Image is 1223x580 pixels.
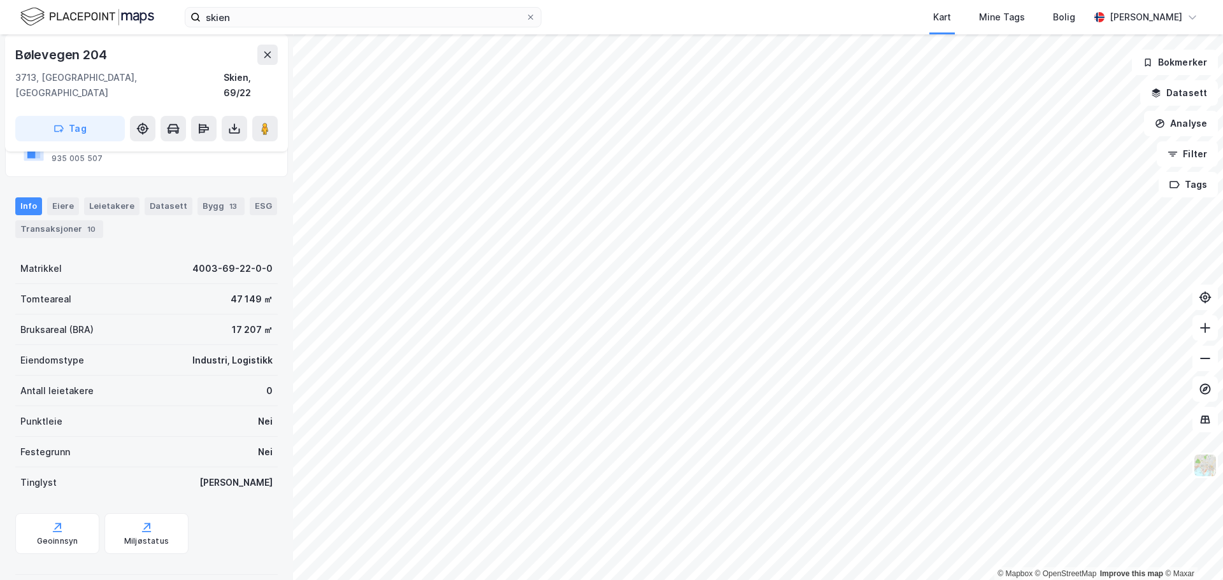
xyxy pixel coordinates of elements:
div: Bølevegen 204 [15,45,109,65]
div: Tinglyst [20,475,57,490]
div: Info [15,197,42,215]
div: Kart [933,10,951,25]
div: Mine Tags [979,10,1025,25]
div: Nei [258,444,273,460]
div: Datasett [145,197,192,215]
div: 935 005 507 [52,153,103,164]
div: Miljøstatus [124,536,169,546]
div: [PERSON_NAME] [1110,10,1182,25]
div: 3713, [GEOGRAPHIC_DATA], [GEOGRAPHIC_DATA] [15,70,224,101]
div: Matrikkel [20,261,62,276]
div: 0 [266,383,273,399]
a: OpenStreetMap [1035,569,1097,578]
div: [PERSON_NAME] [199,475,273,490]
div: Bolig [1053,10,1075,25]
button: Analyse [1144,111,1218,136]
button: Bokmerker [1132,50,1218,75]
div: Bygg [197,197,245,215]
button: Datasett [1140,80,1218,106]
div: Tomteareal [20,292,71,307]
div: Eiere [47,197,79,215]
div: 4003-69-22-0-0 [192,261,273,276]
div: 47 149 ㎡ [231,292,273,307]
div: Leietakere [84,197,139,215]
div: Eiendomstype [20,353,84,368]
div: ESG [250,197,277,215]
div: 13 [227,200,240,213]
div: Industri, Logistikk [192,353,273,368]
div: Bruksareal (BRA) [20,322,94,337]
button: Filter [1157,141,1218,167]
div: Punktleie [20,414,62,429]
div: Nei [258,414,273,429]
button: Tags [1159,172,1218,197]
iframe: Chat Widget [1159,519,1223,580]
img: Z [1193,453,1217,477]
div: 17 207 ㎡ [232,322,273,337]
div: Skien, 69/22 [224,70,278,101]
div: Transaksjoner [15,220,103,238]
div: Festegrunn [20,444,70,460]
a: Improve this map [1100,569,1163,578]
input: Søk på adresse, matrikkel, gårdeiere, leietakere eller personer [201,8,526,27]
button: Tag [15,116,125,141]
div: Geoinnsyn [37,536,78,546]
a: Mapbox [998,569,1033,578]
div: Antall leietakere [20,383,94,399]
div: 10 [85,223,98,236]
img: logo.f888ab2527a4732fd821a326f86c7f29.svg [20,6,154,28]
